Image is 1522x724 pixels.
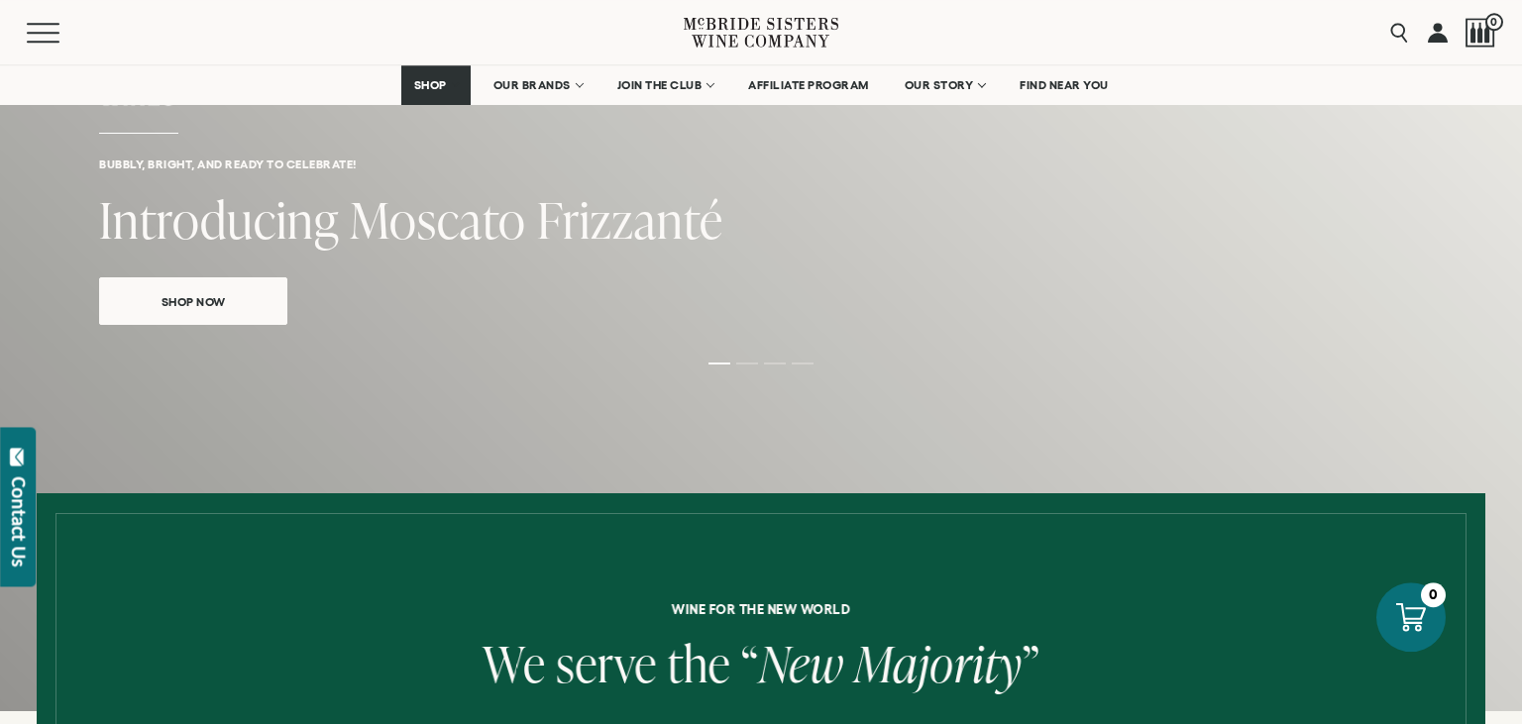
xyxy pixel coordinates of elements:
a: JOIN THE CLUB [604,65,726,105]
span: the [667,629,730,697]
span: We [483,629,546,697]
li: Page dot 1 [708,362,730,364]
div: Contact Us [9,476,29,567]
span: Introducing [99,185,339,254]
span: New [759,629,844,697]
span: JOIN THE CLUB [617,78,703,92]
div: 0 [1421,582,1446,607]
span: OUR STORY [905,78,974,92]
li: Page dot 3 [764,362,786,364]
span: “ [741,629,759,697]
span: serve [556,629,657,697]
span: Majority [854,629,1022,697]
span: Shop Now [127,290,261,313]
a: OUR BRANDS [481,65,595,105]
button: Mobile Menu Trigger [27,23,98,43]
span: Moscato [350,185,526,254]
a: OUR STORY [892,65,998,105]
span: ” [1022,629,1039,697]
h6: Wine for the new world [51,602,1471,616]
a: AFFILIATE PROGRAM [735,65,882,105]
li: Page dot 2 [736,362,758,364]
a: FIND NEAR YOU [1007,65,1122,105]
a: Shop Now [99,277,287,325]
h6: Bubbly, bright, and ready to celebrate! [99,157,1423,170]
span: Frizzanté [537,185,723,254]
li: Page dot 4 [792,362,814,364]
a: SHOP [401,65,471,105]
span: OUR BRANDS [493,78,571,92]
span: FIND NEAR YOU [1020,78,1109,92]
span: SHOP [414,78,448,92]
span: AFFILIATE PROGRAM [748,78,869,92]
span: 0 [1485,13,1503,31]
